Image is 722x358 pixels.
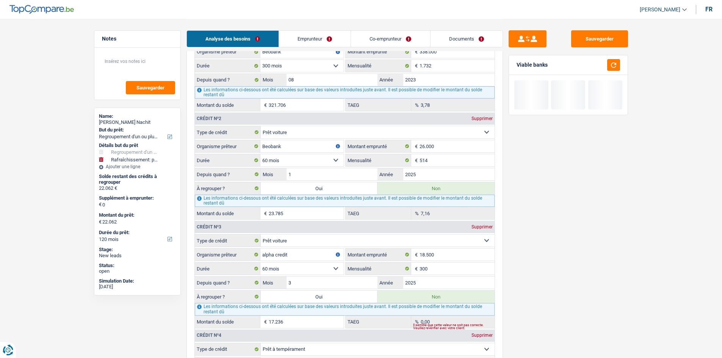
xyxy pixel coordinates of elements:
div: Ajouter une ligne [99,164,176,169]
label: Non [377,182,495,194]
label: Oui [261,291,378,303]
div: Viable banks [517,62,548,68]
div: Il semble que cette valeur ne soit pas correcte. Veuillez revérifier avec votre client. [413,325,495,328]
label: Mensualité [346,60,411,72]
input: AAAA [403,277,495,289]
label: Depuis quand ? [195,74,261,86]
div: Name: [99,113,176,119]
div: 22.062 € [99,185,176,191]
span: € [411,60,420,72]
span: % [411,316,421,328]
label: Organisme prêteur [195,140,260,152]
label: Montant du solde [195,207,260,219]
div: Supprimer [470,333,495,338]
div: Crédit nº2 [195,116,223,121]
a: Analyse des besoins [187,31,279,47]
div: Solde restant des crédits à regrouper [99,174,176,185]
span: € [411,140,420,152]
label: Organisme prêteur [195,249,260,261]
label: Type de crédit [195,343,261,355]
div: fr [705,6,713,13]
div: Crédit nº3 [195,225,223,229]
label: Montant emprunté [346,46,411,58]
label: Type de crédit [195,126,261,138]
label: Mensualité [346,154,411,166]
div: Stage: [99,247,176,253]
button: Sauvegarder [126,81,175,94]
div: [PERSON_NAME] Nachit [99,119,176,125]
div: Supprimer [470,225,495,229]
div: Les informations ci-dessous ont été calculées sur base des valeurs introduites juste avant. Il es... [195,195,495,207]
span: € [411,249,420,261]
label: Année [377,277,403,289]
label: Montant du solde [195,99,260,111]
label: Oui [261,182,378,194]
input: AAAA [403,168,495,180]
span: % [411,99,421,111]
label: Année [377,74,403,86]
div: open [99,268,176,274]
label: Année [377,168,403,180]
span: € [260,99,269,111]
span: € [99,202,102,208]
a: Co-emprunteur [351,31,430,47]
div: Détails but du prêt [99,142,176,149]
div: New leads [99,253,176,259]
label: But du prêt: [99,127,174,133]
label: Non [377,291,495,303]
input: AAAA [403,74,495,86]
span: [PERSON_NAME] [640,6,680,13]
label: Mois [261,74,287,86]
div: Crédit nº4 [195,333,223,338]
label: TAEG [346,99,411,111]
label: TAEG [346,207,411,219]
span: € [260,207,269,219]
div: Status: [99,263,176,269]
a: [PERSON_NAME] [634,3,687,16]
div: Les informations ci-dessous ont été calculées sur base des valeurs introduites juste avant. Il es... [195,303,495,315]
label: À regrouper ? [195,291,261,303]
label: Durée [195,60,260,72]
label: Type de crédit [195,234,261,247]
input: MM [287,168,378,180]
a: Emprunteur [279,31,351,47]
label: Montant emprunté [346,140,411,152]
label: Mois [261,277,287,289]
label: Montant emprunté [346,249,411,261]
input: MM [287,74,378,86]
span: € [411,263,420,275]
a: Documents [431,31,503,47]
span: € [411,46,420,58]
span: % [411,207,421,219]
label: Supplément à emprunter: [99,195,174,201]
span: Sauvegarder [136,85,164,90]
div: Supprimer [470,116,495,121]
label: TAEG [346,316,411,328]
span: € [99,219,102,225]
input: MM [287,277,378,289]
label: Durée [195,263,260,275]
label: Depuis quand ? [195,277,261,289]
label: Montant du prêt: [99,212,174,218]
label: Organisme prêteur [195,46,260,58]
label: Mois [261,168,287,180]
label: Depuis quand ? [195,168,261,180]
label: Montant du solde [195,316,260,328]
label: Durée [195,154,260,166]
label: Mensualité [346,263,411,275]
label: Durée du prêt: [99,230,174,236]
div: Simulation Date: [99,278,176,284]
label: À regrouper ? [195,182,261,194]
button: Sauvegarder [571,30,628,47]
span: € [260,316,269,328]
img: TopCompare Logo [9,5,74,14]
h5: Notes [102,36,173,42]
span: € [411,154,420,166]
div: [DATE] [99,284,176,290]
div: Les informations ci-dessous ont été calculées sur base des valeurs introduites juste avant. Il es... [195,86,495,98]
